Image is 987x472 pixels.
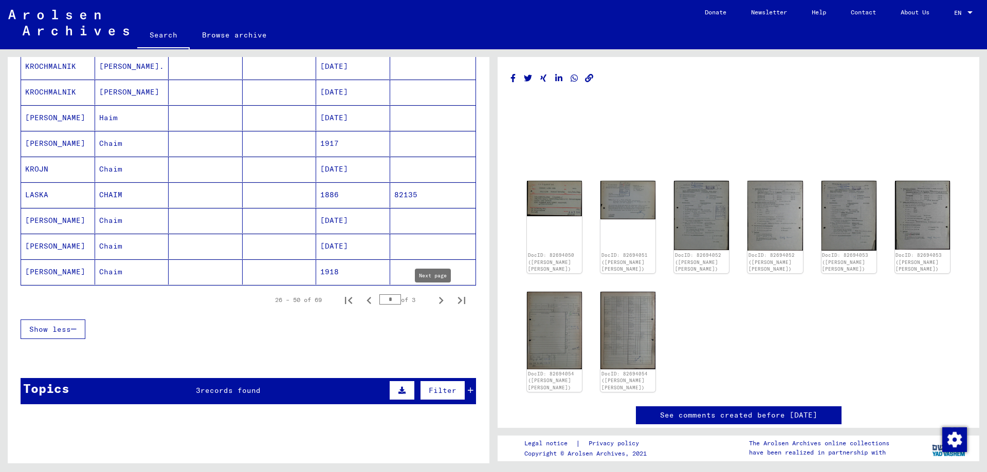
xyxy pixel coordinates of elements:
button: Share on WhatsApp [569,72,580,85]
span: 3 [196,386,200,395]
img: Arolsen_neg.svg [8,10,129,35]
a: Browse archive [190,23,279,47]
mat-cell: [PERSON_NAME] [95,80,169,105]
mat-cell: Haim [95,105,169,130]
img: 001.jpg [674,181,729,250]
a: DocID: 82694051 ([PERSON_NAME] [PERSON_NAME]) [601,252,648,272]
a: Privacy policy [580,438,651,449]
mat-cell: KROJN [21,157,95,182]
img: 002.jpg [895,181,950,249]
mat-cell: KROCHMALNIK [21,54,95,79]
a: DocID: 82694052 ([PERSON_NAME] [PERSON_NAME]) [748,252,795,272]
mat-cell: [DATE] [316,157,390,182]
img: 001.jpg [527,292,582,369]
a: Legal notice [524,438,576,449]
p: Copyright © Arolsen Archives, 2021 [524,449,651,458]
button: Share on Twitter [523,72,534,85]
a: DocID: 82694053 ([PERSON_NAME] [PERSON_NAME]) [895,252,942,272]
mat-cell: [DATE] [316,105,390,130]
span: Show less [29,325,71,334]
mat-cell: Chaim [95,259,169,285]
button: Share on Facebook [508,72,519,85]
p: The Arolsen Archives online collections [749,439,889,448]
mat-cell: [DATE] [316,54,390,79]
button: Copy link [584,72,595,85]
mat-cell: [PERSON_NAME] [21,105,95,130]
button: Share on LinkedIn [554,72,564,85]
div: | [524,438,651,449]
div: 26 – 50 of 69 [275,295,322,305]
mat-cell: 1918 [316,259,390,285]
mat-cell: Chaim [95,234,169,259]
span: records found [200,386,261,395]
mat-cell: Chaim [95,157,169,182]
img: 001.jpg [600,181,655,219]
button: Filter [420,381,465,400]
mat-cell: 1917 [316,131,390,156]
a: DocID: 82694052 ([PERSON_NAME] [PERSON_NAME]) [675,252,721,272]
img: 001.jpg [821,181,876,251]
mat-cell: [PERSON_NAME] [21,131,95,156]
mat-cell: 82135 [390,182,476,207]
button: Next page [431,290,451,310]
img: 001.jpg [527,181,582,216]
button: Last page [451,290,472,310]
button: Previous page [359,290,379,310]
mat-cell: [PERSON_NAME] [21,208,95,233]
mat-cell: [DATE] [316,208,390,233]
a: DocID: 82694054 ([PERSON_NAME] [PERSON_NAME]) [528,371,574,390]
img: 002.jpg [747,181,802,251]
div: Zustimmung ändern [942,427,966,451]
mat-cell: Chaim [95,131,169,156]
mat-cell: LASKA [21,182,95,207]
a: DocID: 82694054 ([PERSON_NAME] [PERSON_NAME]) [601,371,648,390]
mat-cell: [DATE] [316,80,390,105]
mat-select-trigger: EN [954,9,961,16]
mat-cell: [DATE] [316,234,390,259]
button: Show less [21,319,85,339]
img: Zustimmung ändern [942,427,967,452]
a: Search [137,23,190,49]
a: DocID: 82694053 ([PERSON_NAME] [PERSON_NAME]) [822,252,868,272]
p: have been realized in partnership with [749,448,889,457]
mat-cell: [PERSON_NAME] [21,234,95,259]
div: of 3 [379,295,431,305]
button: First page [338,290,359,310]
img: yv_logo.png [930,435,968,461]
button: Share on Xing [538,72,549,85]
mat-cell: Chaim [95,208,169,233]
mat-cell: KROCHMALNIK [21,80,95,105]
mat-cell: CHAIM [95,182,169,207]
mat-cell: 1886 [316,182,390,207]
div: Topics [23,379,69,398]
img: 002.jpg [600,292,655,369]
mat-cell: [PERSON_NAME] [21,259,95,285]
a: DocID: 82694050 ([PERSON_NAME] [PERSON_NAME]) [528,252,574,272]
span: Filter [429,386,456,395]
a: See comments created before [DATE] [660,410,817,421]
mat-cell: [PERSON_NAME]. [95,54,169,79]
